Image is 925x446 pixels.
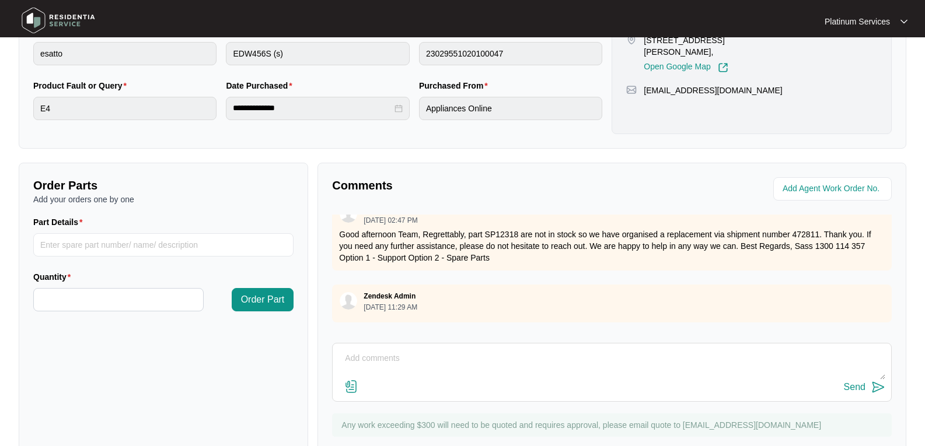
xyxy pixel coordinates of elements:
p: Order Parts [33,177,294,194]
img: dropdown arrow [900,19,907,24]
label: Quantity [33,271,75,283]
label: Part Details [33,216,88,228]
input: Product Model [226,42,409,65]
input: Brand [33,42,217,65]
p: [DATE] 11:29 AM [364,304,417,311]
p: Comments [332,177,603,194]
img: file-attachment-doc.svg [344,380,358,394]
a: Open Google Map [644,62,728,73]
p: Good afternoon Team, Regrettably, part SP12318 are not in stock so we have organised a replacemen... [339,229,885,264]
input: Date Purchased [233,102,392,114]
img: send-icon.svg [871,380,885,394]
input: Add Agent Work Order No. [783,182,885,196]
p: Platinum Services [825,16,890,27]
img: user.svg [340,292,357,310]
p: Any work exceeding $300 will need to be quoted and requires approval, please email quote to [EMAI... [341,419,886,431]
p: [DATE] 02:47 PM [364,217,417,224]
img: residentia service logo [18,3,99,38]
p: [STREET_ADDRESS][PERSON_NAME], [644,34,773,58]
label: Date Purchased [226,80,296,92]
input: Quantity [34,289,203,311]
p: Add your orders one by one [33,194,294,205]
input: Purchased From [419,97,602,120]
label: Purchased From [419,80,493,92]
input: Serial Number [419,42,602,65]
input: Product Fault or Query [33,97,217,120]
input: Part Details [33,233,294,257]
button: Send [844,380,885,395]
div: Send [844,382,865,392]
button: Order Part [232,288,294,311]
img: Link-External [718,62,728,73]
img: map-pin [626,85,637,95]
p: Zendesk Admin [364,292,416,301]
span: Order Part [241,293,285,307]
label: Product Fault or Query [33,80,131,92]
p: [EMAIL_ADDRESS][DOMAIN_NAME] [644,85,782,96]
